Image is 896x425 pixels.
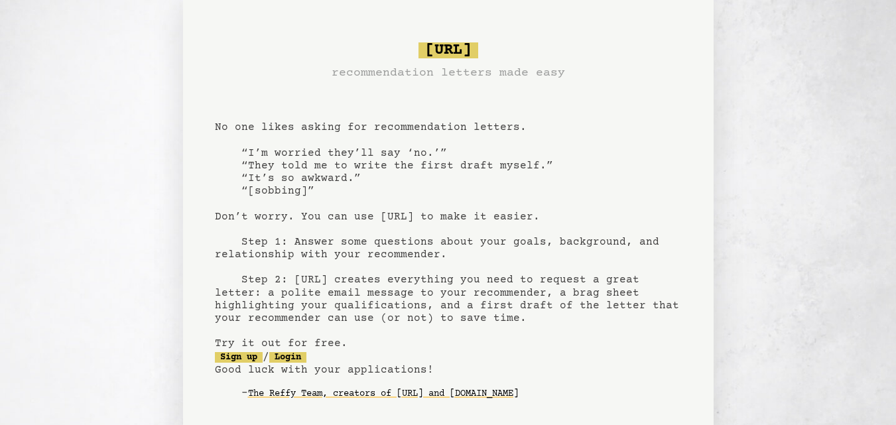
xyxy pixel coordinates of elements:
a: Login [269,352,306,363]
h3: recommendation letters made easy [332,64,565,82]
a: Sign up [215,352,263,363]
div: - [241,387,682,400]
span: [URL] [418,42,478,58]
a: The Reffy Team, creators of [URL] and [DOMAIN_NAME] [248,383,519,404]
